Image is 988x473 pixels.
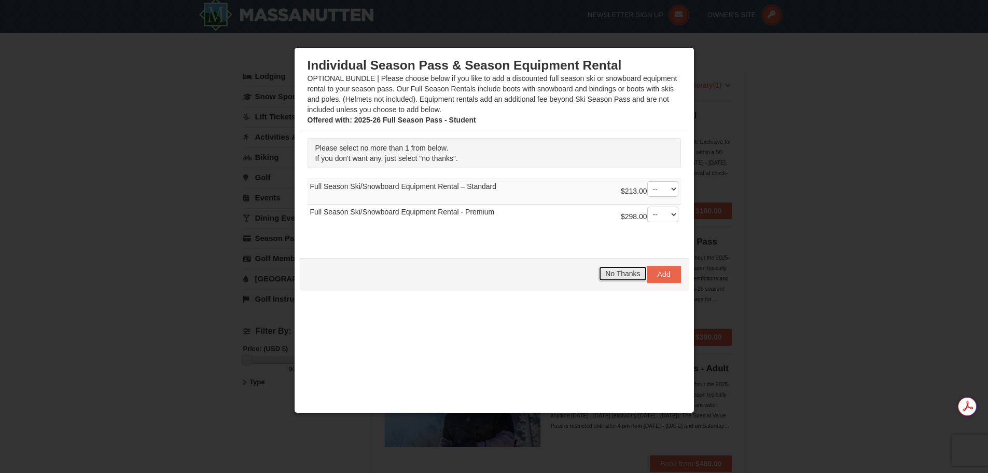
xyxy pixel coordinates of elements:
[308,116,350,124] span: Offered with
[621,181,678,202] div: $213.00
[647,266,681,282] button: Add
[308,58,681,73] h3: Individual Season Pass & Season Equipment Rental
[308,58,681,125] div: OPTIONAL BUNDLE | Please choose below if you like to add a discounted full season ski or snowboar...
[315,144,449,152] span: Please select no more than 1 from below.
[308,179,681,205] td: Full Season Ski/Snowboard Equipment Rental – Standard
[658,270,671,278] span: Add
[605,269,640,278] span: No Thanks
[315,154,458,163] span: If you don't want any, just select "no thanks".
[621,207,678,227] div: $298.00
[599,266,647,281] button: No Thanks
[308,116,476,124] strong: : 2025-26 Full Season Pass - Student
[308,205,681,230] td: Full Season Ski/Snowboard Equipment Rental - Premium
